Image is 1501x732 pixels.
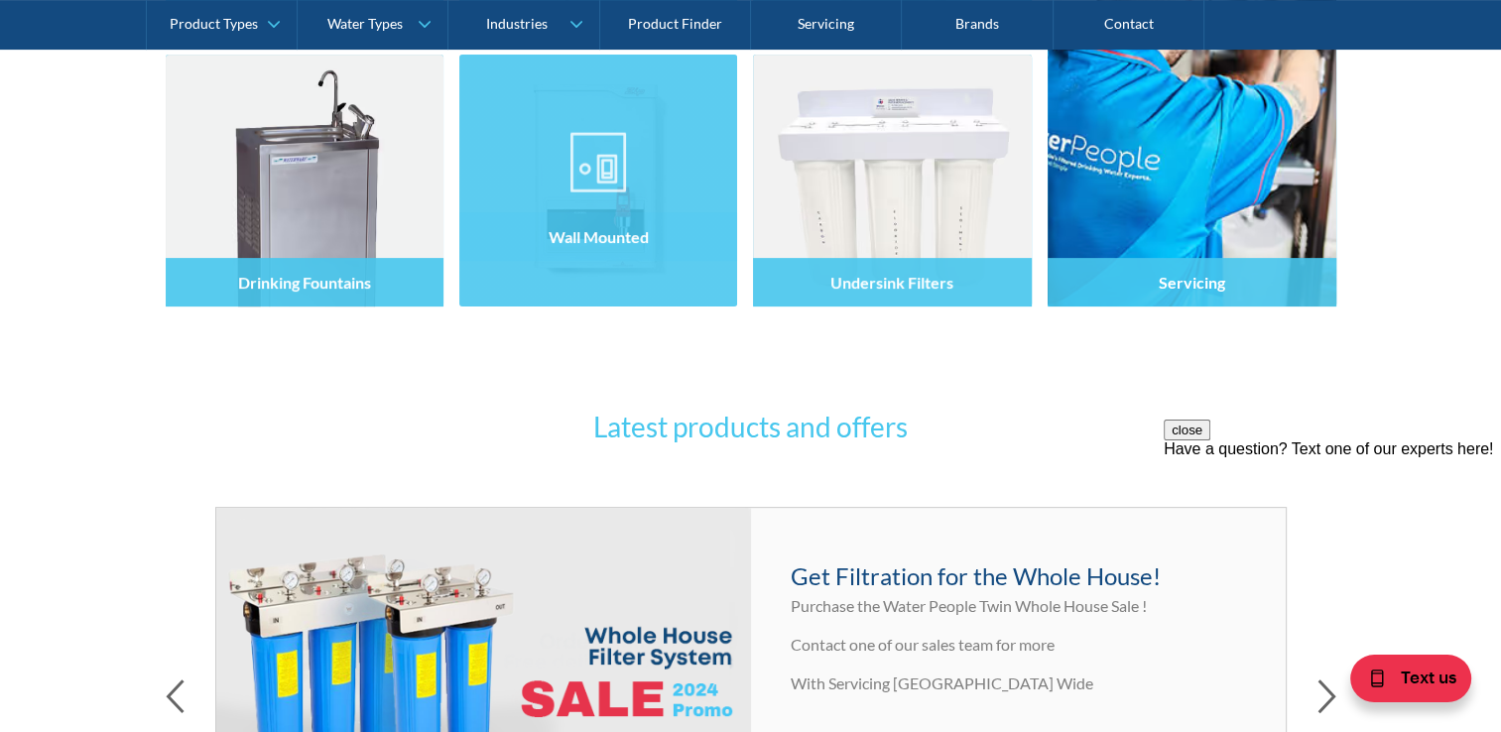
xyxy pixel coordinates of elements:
img: Undersink Filters [753,55,1031,306]
p: Contact one of our sales team for more [791,633,1246,657]
p: Purchase the Water People Twin Whole House Sale ! [791,594,1246,618]
h4: Drinking Fountains [238,273,371,292]
iframe: podium webchat widget bubble [1303,633,1501,732]
img: Wall Mounted [459,55,737,306]
h3: Latest products and offers [364,406,1138,447]
div: Product Types [170,16,258,33]
iframe: podium webchat widget prompt [1164,420,1501,658]
p: With Servicing [GEOGRAPHIC_DATA] Wide [791,671,1246,695]
h4: Get Filtration for the Whole House! [791,558,1246,594]
h4: Servicing [1159,273,1225,292]
div: Water Types [327,16,403,33]
h4: Undersink Filters [830,273,953,292]
h4: Wall Mounted [548,227,648,246]
img: Drinking Fountains [166,55,443,306]
div: Industries [485,16,547,33]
